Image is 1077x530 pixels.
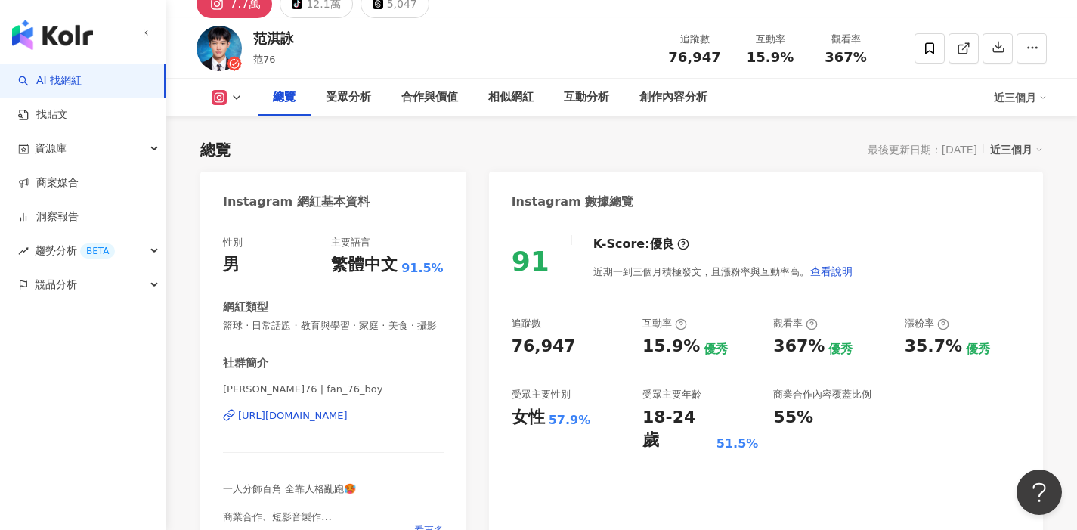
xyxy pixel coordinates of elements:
a: 找貼文 [18,107,68,122]
div: 優秀 [704,341,728,358]
div: 繁體中文 [331,253,398,277]
div: 51.5% [716,435,759,452]
div: 漲粉率 [905,317,949,330]
div: 主要語言 [331,236,370,250]
span: 資源庫 [35,132,67,166]
div: 互動率 [642,317,687,330]
div: 觀看率 [773,317,818,330]
div: 近期一到三個月積極發文，且漲粉率與互動率高。 [593,256,853,287]
div: 男 [223,253,240,277]
div: 受眾主要年齡 [642,388,701,401]
div: 15.9% [642,335,700,358]
div: 367% [773,335,825,358]
div: K-Score : [593,236,689,253]
div: 觀看率 [817,32,874,47]
div: 網紅類型 [223,299,268,315]
span: 15.9% [747,50,794,65]
div: 總覽 [273,88,296,107]
img: logo [12,20,93,50]
a: 商案媒合 [18,175,79,191]
div: 最後更新日期：[DATE] [868,144,977,156]
div: Instagram 數據總覽 [512,194,634,210]
span: [PERSON_NAME]76 | fan_76_boy [223,383,444,396]
span: 趨勢分析 [35,234,115,268]
span: 籃球 · 日常話題 · 教育與學習 · 家庭 · 美食 · 攝影 [223,319,444,333]
div: 18-24 歲 [642,406,713,453]
div: 優良 [650,236,674,253]
div: 35.7% [905,335,962,358]
div: 女性 [512,406,545,429]
button: 查看說明 [809,256,853,287]
div: 創作內容分析 [639,88,707,107]
span: 76,947 [668,49,720,65]
div: 91 [512,246,549,277]
div: 互動分析 [564,88,609,107]
div: [URL][DOMAIN_NAME] [238,409,348,423]
span: 91.5% [401,260,444,277]
span: 競品分析 [35,268,77,302]
div: BETA [80,243,115,259]
div: 社群簡介 [223,355,268,371]
a: [URL][DOMAIN_NAME] [223,409,444,423]
div: 受眾主要性別 [512,388,571,401]
img: KOL Avatar [197,26,242,71]
div: 近三個月 [994,85,1047,110]
div: 追蹤數 [666,32,723,47]
a: searchAI 找網紅 [18,73,82,88]
div: 商業合作內容覆蓋比例 [773,388,871,401]
span: 范76 [253,54,276,65]
div: 范淇詠 [253,29,294,48]
div: 55% [773,406,813,429]
div: 76,947 [512,335,576,358]
a: 洞察報告 [18,209,79,225]
div: 近三個月 [990,140,1043,160]
span: 367% [825,50,867,65]
div: 57.9% [549,412,591,429]
div: 性別 [223,236,243,250]
div: 總覽 [200,139,231,160]
div: 優秀 [966,341,990,358]
span: rise [18,246,29,256]
div: Instagram 網紅基本資料 [223,194,370,210]
span: 查看說明 [810,265,853,277]
div: 優秀 [828,341,853,358]
div: 受眾分析 [326,88,371,107]
div: 相似網紅 [488,88,534,107]
div: 互動率 [741,32,799,47]
div: 追蹤數 [512,317,541,330]
iframe: Help Scout Beacon - Open [1017,470,1062,515]
div: 合作與價值 [401,88,458,107]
